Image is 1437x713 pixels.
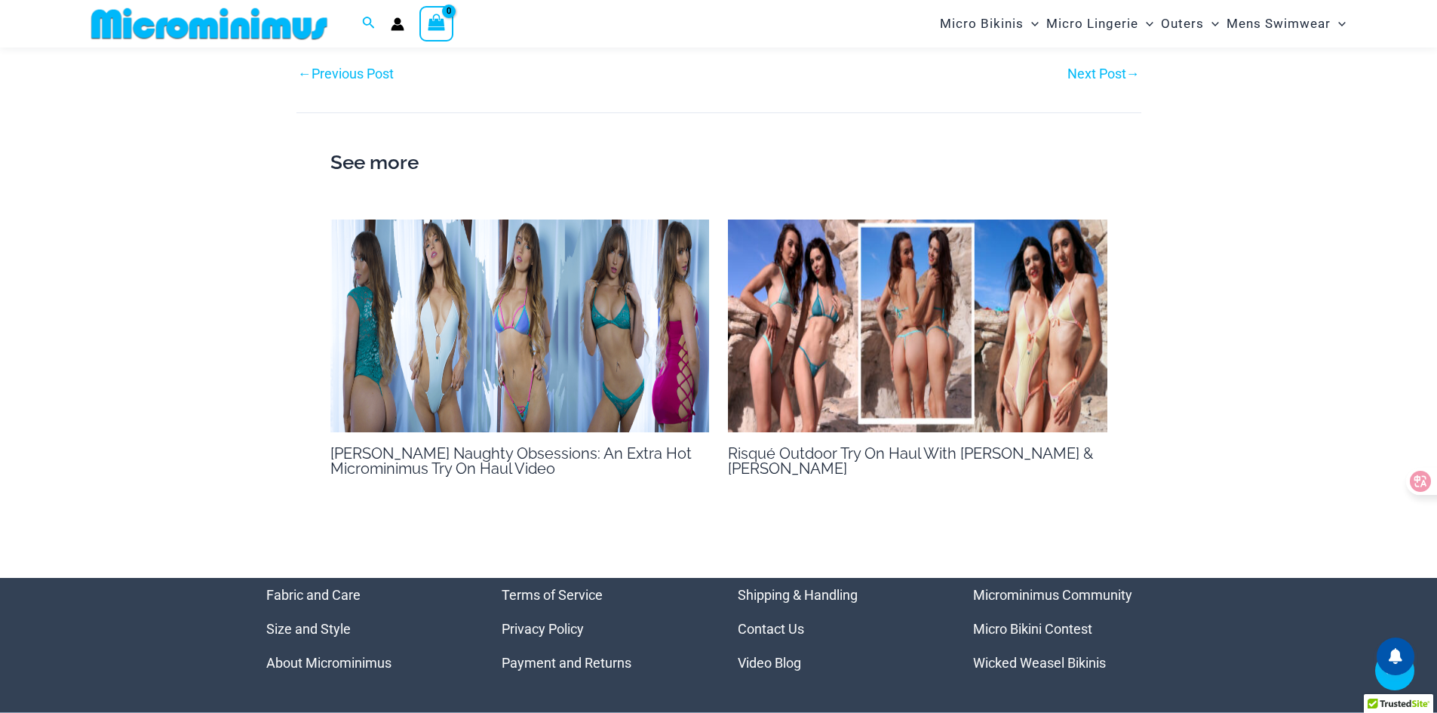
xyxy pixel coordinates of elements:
a: Fabric and Care [266,587,361,603]
a: Risqué Outdoor Try On Haul With [PERSON_NAME] & [PERSON_NAME] [728,444,1093,478]
span: Menu Toggle [1204,5,1219,43]
nav: Menu [266,578,465,680]
a: Microminimus Community [973,587,1132,603]
nav: Site Navigation [934,2,1353,45]
a: Next Post→ [1067,67,1140,81]
img: MM SHOP LOGO FLAT [85,7,333,41]
a: View Shopping Cart, empty [419,6,454,41]
a: Payment and Returns [502,655,631,671]
nav: Menu [973,578,1171,680]
a: Micro BikinisMenu ToggleMenu Toggle [936,5,1042,43]
aside: Footer Widget 2 [502,578,700,680]
span: Micro Lingerie [1046,5,1138,43]
aside: Footer Widget 1 [266,578,465,680]
aside: Footer Widget 4 [973,578,1171,680]
a: Mens SwimwearMenu ToggleMenu Toggle [1223,5,1349,43]
nav: Menu [738,578,936,680]
span: Menu Toggle [1024,5,1039,43]
a: Shipping & Handling [738,587,858,603]
a: Wicked Weasel Bikinis [973,655,1106,671]
span: ← [298,66,312,81]
nav: Post navigation [296,35,1141,85]
aside: Footer Widget 3 [738,578,936,680]
span: Outers [1161,5,1204,43]
a: Contact Us [738,621,804,637]
a: Account icon link [391,17,404,31]
span: Menu Toggle [1138,5,1153,43]
a: Micro Bikini Contest [973,621,1092,637]
a: Search icon link [362,14,376,33]
a: Video Blog [738,655,801,671]
span: Menu Toggle [1331,5,1346,43]
a: About Microminimus [266,655,391,671]
a: Privacy Policy [502,621,584,637]
h2: See more [330,147,1107,179]
img: TOH Kristy Zoe 01 [728,220,1107,433]
img: 2000 x 700 TOH Scarlet [330,220,710,433]
a: Terms of Service [502,587,603,603]
a: Micro LingerieMenu ToggleMenu Toggle [1042,5,1157,43]
a: Size and Style [266,621,351,637]
a: OutersMenu ToggleMenu Toggle [1157,5,1223,43]
span: → [1126,66,1140,81]
nav: Menu [502,578,700,680]
span: Micro Bikinis [940,5,1024,43]
a: [PERSON_NAME] Naughty Obsessions: An Extra Hot Microminimus Try On Haul Video [330,444,692,478]
a: ←Previous Post [298,67,394,81]
span: Mens Swimwear [1227,5,1331,43]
